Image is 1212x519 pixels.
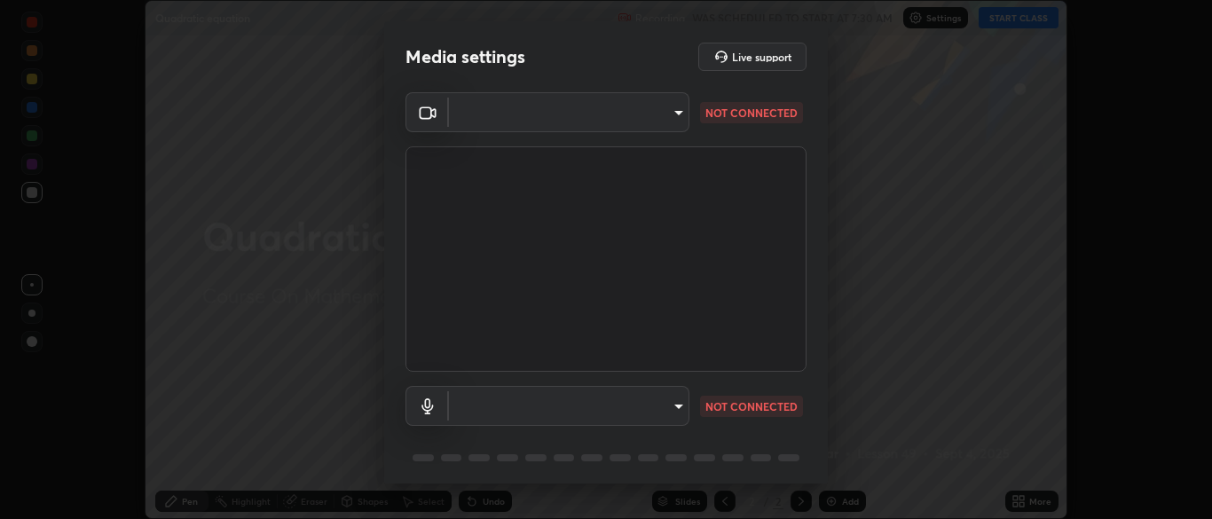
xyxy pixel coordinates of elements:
[705,105,798,121] p: NOT CONNECTED
[405,45,525,68] h2: Media settings
[705,398,798,414] p: NOT CONNECTED
[732,51,791,62] h5: Live support
[449,386,689,426] div: ​
[449,92,689,132] div: ​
